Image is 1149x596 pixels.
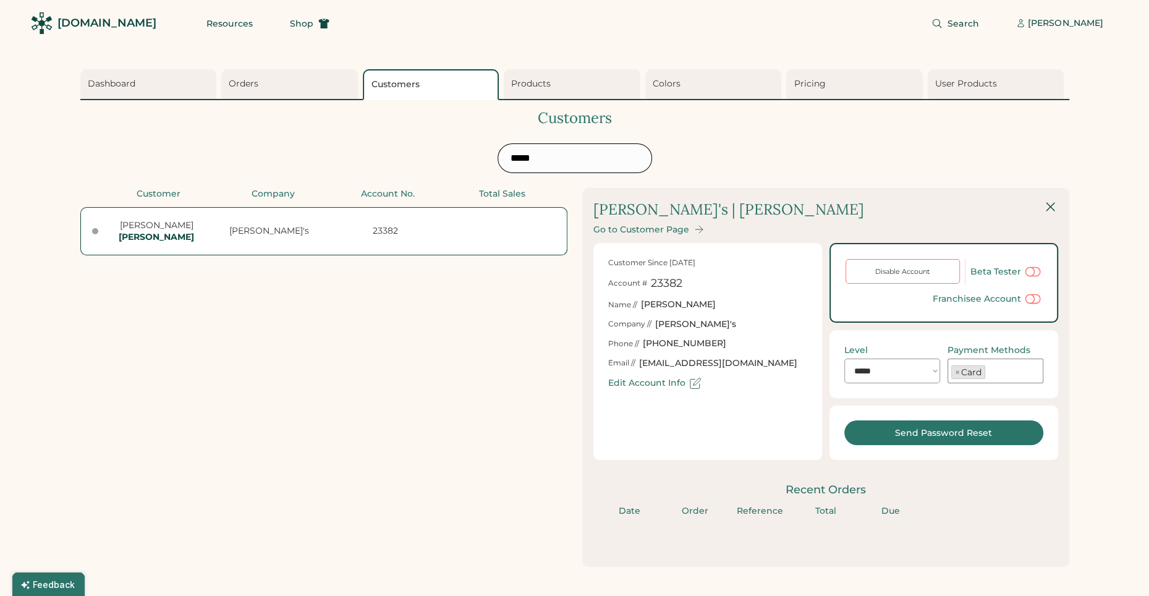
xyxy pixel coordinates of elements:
button: Shop [275,11,344,36]
div: Payment Methods [948,345,1030,355]
strong: [PERSON_NAME] [119,231,194,242]
div: Account No. [334,188,442,200]
div: Franchisee Account [933,294,1021,304]
button: Disable Account [846,259,960,284]
div: Customers [80,108,1069,129]
span: Search [948,19,979,28]
div: [PERSON_NAME]'s [655,318,736,331]
div: Name // [608,300,637,310]
div: Customers [371,79,494,91]
div: 23382 [651,276,682,291]
div: Edit Account Info [608,378,685,388]
div: Go to Customer Page [593,224,689,235]
div: [EMAIL_ADDRESS][DOMAIN_NAME] [639,357,797,370]
div: Phone // [608,339,639,349]
div: [DOMAIN_NAME] [57,15,156,31]
img: Rendered Logo - Screens [31,12,53,34]
div: [PERSON_NAME]'s | [PERSON_NAME] [593,199,864,220]
div: Email // [608,358,635,368]
div: Order [666,505,724,517]
button: Resources [192,11,268,36]
span: Shop [290,19,313,28]
div: Company [219,188,327,200]
div: Due [862,505,920,517]
div: Customer [105,188,213,200]
li: Card [951,365,985,379]
button: Send Password Reset [844,420,1043,445]
div: Reference [731,505,789,517]
div: Colors [653,78,778,90]
button: Search [917,11,994,36]
button: Use this to limit an account deleting, copying, or editing products in their "My Products" page [1024,291,1042,307]
div: Account # [608,278,647,289]
div: Customer Since [DATE] [608,258,695,268]
div: Total [797,505,855,517]
div: 23382 [331,225,440,237]
div: [PERSON_NAME] [641,299,716,311]
div: Pricing [794,78,919,90]
div: Last seen [92,228,98,234]
span: × [955,368,960,377]
div: Date [601,505,659,517]
div: Beta Tester [970,266,1021,277]
div: Products [511,78,637,90]
div: [PERSON_NAME]'s [215,225,324,237]
div: [PERSON_NAME] [106,219,208,244]
div: Level [844,345,868,355]
div: Recent Orders [593,482,1058,498]
div: [PERSON_NAME] [1028,17,1103,30]
div: Orders [229,78,354,90]
div: Dashboard [88,78,213,90]
div: Company // [608,319,651,330]
iframe: Front Chat [1090,540,1143,594]
div: Total Sales [449,188,556,200]
div: User Products [935,78,1061,90]
div: [PHONE_NUMBER] [643,338,726,350]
